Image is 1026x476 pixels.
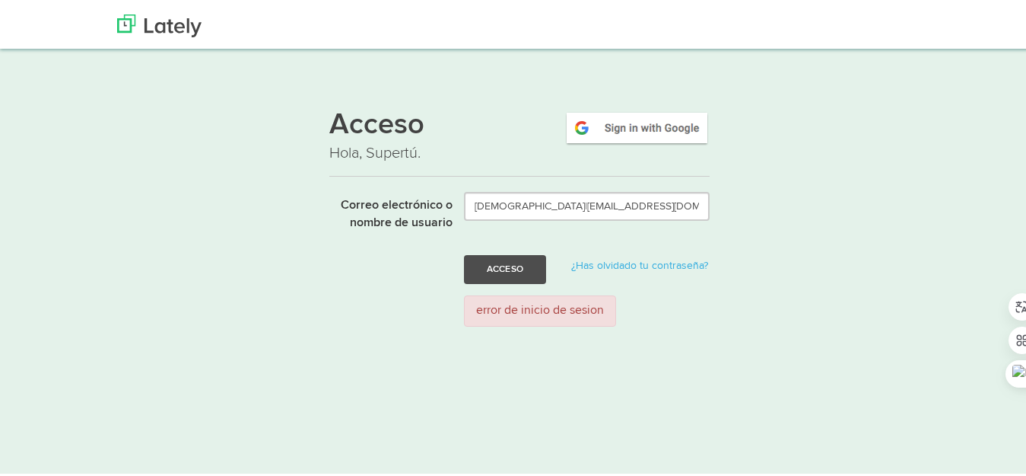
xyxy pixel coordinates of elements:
[464,252,546,281] button: Acceso
[117,11,202,34] img: Últimamente
[564,107,710,142] img: google-signin.png
[464,189,710,218] input: Correo electrónico o nombre de usuario
[476,302,604,314] font: error de inicio de sesion
[329,141,421,159] font: Hola, Supertú.
[329,108,424,137] font: Acceso
[487,261,523,270] font: Acceso
[341,196,453,226] font: Correo electrónico o nombre de usuario
[571,257,708,268] a: ¿Has olvidado tu contraseña?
